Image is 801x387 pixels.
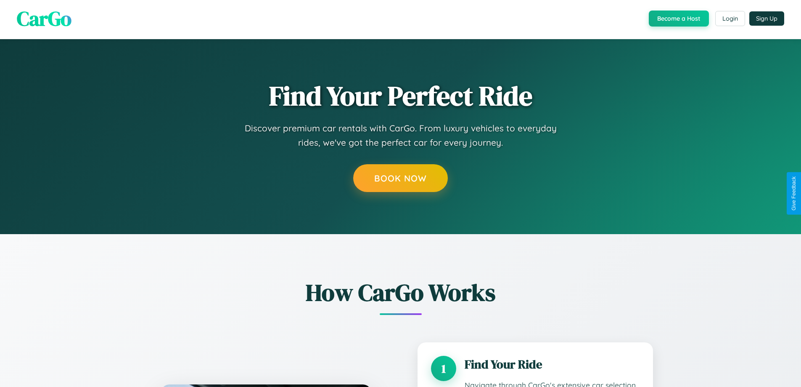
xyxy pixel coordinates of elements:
button: Book Now [353,164,448,192]
h2: How CarGo Works [148,276,653,309]
h1: Find Your Perfect Ride [269,81,532,111]
button: Login [715,11,745,26]
button: Become a Host [649,11,709,27]
span: CarGo [17,5,71,32]
h3: Find Your Ride [465,356,640,373]
button: Sign Up [749,11,784,26]
div: 1 [431,356,456,381]
div: Give Feedback [791,176,797,211]
p: Discover premium car rentals with CarGo. From luxury vehicles to everyday rides, we've got the pe... [233,121,569,149]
